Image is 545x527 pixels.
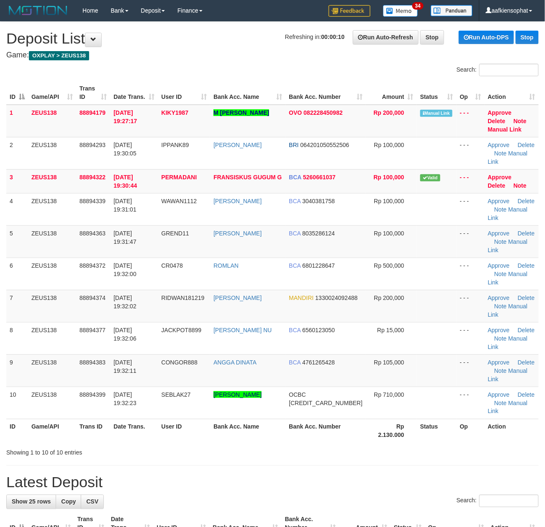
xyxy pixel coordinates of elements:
span: BRI [289,142,298,148]
th: ID: activate to sort column descending [6,81,28,105]
a: Approve [488,230,510,237]
label: Search: [457,64,539,76]
span: [DATE] 19:32:02 [113,294,136,310]
span: BCA [289,230,301,237]
td: - - - [457,387,485,419]
td: - - - [457,225,485,258]
span: [DATE] 19:30:05 [113,142,136,157]
span: Valid transaction [420,174,440,181]
a: Approve [488,391,510,398]
td: 9 [6,354,28,387]
td: ZEUS138 [28,290,76,322]
span: 88894377 [80,327,105,333]
a: Note [494,206,507,213]
span: Rp 15,000 [377,327,404,333]
a: Manual Link [488,271,528,286]
a: Manual Link [488,303,528,318]
td: ZEUS138 [28,387,76,419]
span: Copy 6560123050 to clipboard [302,327,335,333]
td: 10 [6,387,28,419]
h1: Deposit List [6,30,539,47]
td: - - - [457,137,485,169]
span: 88894293 [80,142,105,148]
td: ZEUS138 [28,322,76,354]
span: Manually Linked [420,110,452,117]
a: Delete [518,198,535,204]
td: 6 [6,258,28,290]
span: Copy 5260661037 to clipboard [303,174,336,181]
span: BCA [289,359,301,366]
span: PERMADANI [162,174,197,181]
span: CR0478 [162,262,183,269]
span: Copy 1330024092488 to clipboard [315,294,357,301]
span: BCA [289,327,301,333]
span: 88894322 [80,174,105,181]
img: Feedback.jpg [329,5,370,17]
a: [PERSON_NAME] [213,391,262,398]
th: Bank Acc. Number: activate to sort column ascending [285,81,366,105]
span: [DATE] 19:31:01 [113,198,136,213]
input: Search: [479,64,539,76]
th: Status: activate to sort column ascending [417,81,457,105]
span: Copy 3040381758 to clipboard [302,198,335,204]
span: OCBC [289,391,306,398]
td: ZEUS138 [28,225,76,258]
a: Note [494,400,507,406]
span: [DATE] 19:30:44 [113,174,137,189]
span: WAWAN1112 [162,198,197,204]
a: Run Auto-Refresh [353,30,419,44]
td: 7 [6,290,28,322]
a: Copy [56,495,81,509]
span: BCA [289,262,301,269]
td: - - - [457,258,485,290]
td: ZEUS138 [28,258,76,290]
td: ZEUS138 [28,137,76,169]
td: ZEUS138 [28,105,76,137]
th: Game/API [28,419,76,443]
td: 2 [6,137,28,169]
span: 88894372 [80,262,105,269]
td: 8 [6,322,28,354]
span: Rp 500,000 [374,262,404,269]
span: Rp 710,000 [374,391,404,398]
th: Action [485,419,539,443]
span: Rp 100,000 [374,174,404,181]
span: OVO [289,109,302,116]
span: [DATE] 19:32:06 [113,327,136,342]
th: Bank Acc. Number [285,419,366,443]
td: - - - [457,354,485,387]
span: 88894339 [80,198,105,204]
img: Button%20Memo.svg [383,5,418,17]
th: Op: activate to sort column ascending [457,81,485,105]
a: Approve [488,142,510,148]
a: Delete [518,327,535,333]
span: SEBLAK27 [162,391,191,398]
a: [PERSON_NAME] [213,294,262,301]
span: IPPANK89 [162,142,189,148]
a: Manual Link [488,335,528,350]
a: Note [514,182,527,189]
strong: 00:00:10 [321,34,344,40]
span: BCA [289,174,301,181]
th: Date Trans.: activate to sort column ascending [110,81,158,105]
td: 5 [6,225,28,258]
span: [DATE] 19:32:23 [113,391,136,406]
a: FRANSISKUS GUGUM G [213,174,282,181]
img: MOTION_logo.png [6,4,70,17]
a: M [PERSON_NAME] [213,109,269,116]
span: [DATE] 19:32:11 [113,359,136,374]
span: Rp 100,000 [374,142,404,148]
td: - - - [457,193,485,225]
span: 88894399 [80,391,105,398]
span: Copy 6801228647 to clipboard [302,262,335,269]
td: 4 [6,193,28,225]
span: Show 25 rows [12,499,51,505]
a: Manual Link [488,150,528,165]
a: [PERSON_NAME] [213,198,262,204]
th: Trans ID: activate to sort column ascending [76,81,111,105]
a: Run Auto-DPS [459,31,514,44]
span: 88894374 [80,294,105,301]
span: 88894179 [80,109,105,116]
td: ZEUS138 [28,193,76,225]
label: Search: [457,495,539,507]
